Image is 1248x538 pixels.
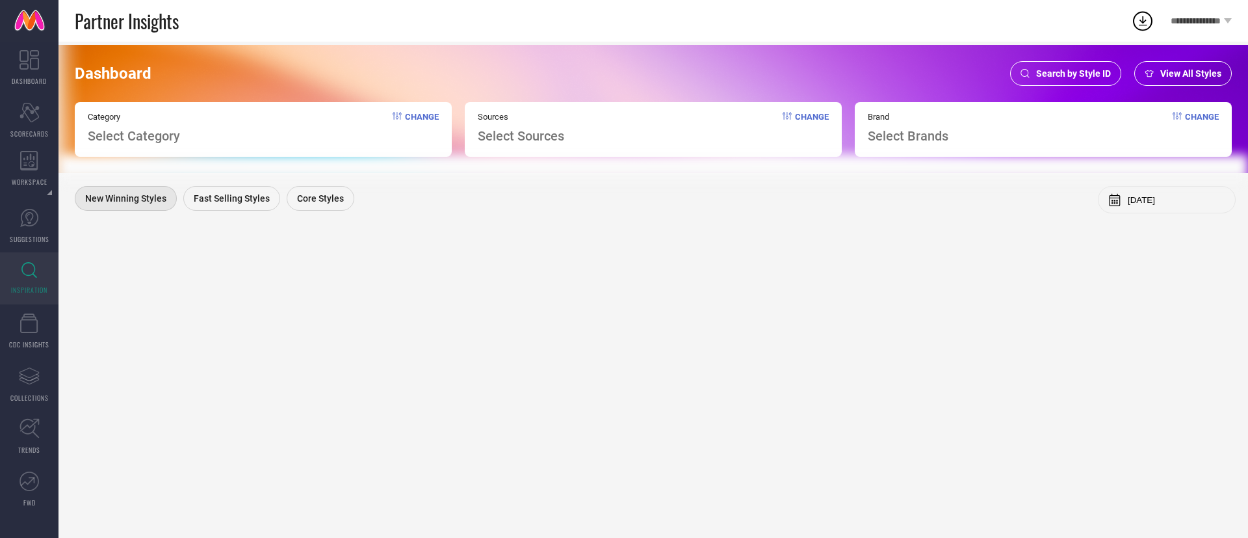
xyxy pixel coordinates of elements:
span: Category [88,112,180,122]
span: Partner Insights [75,8,179,34]
span: WORKSPACE [12,177,47,187]
span: Select Category [88,128,180,144]
span: SCORECARDS [10,129,49,139]
input: Select month [1128,195,1225,205]
span: Brand [868,112,948,122]
span: Change [405,112,439,144]
span: View All Styles [1160,68,1221,79]
span: CDC INSIGHTS [9,340,49,349]
span: TRENDS [18,445,40,455]
span: COLLECTIONS [10,393,49,403]
span: Dashboard [75,64,151,83]
span: Search by Style ID [1036,68,1111,79]
span: Sources [478,112,564,122]
span: FWD [23,498,36,507]
span: INSPIRATION [11,285,47,295]
span: Select Sources [478,128,564,144]
span: Fast Selling Styles [194,193,270,204]
span: Core Styles [297,193,344,204]
span: Select Brands [868,128,948,144]
div: Open download list [1131,9,1154,33]
span: New Winning Styles [85,193,166,204]
span: Change [1185,112,1219,144]
span: SUGGESTIONS [10,234,49,244]
span: DASHBOARD [12,76,47,86]
span: Change [795,112,829,144]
